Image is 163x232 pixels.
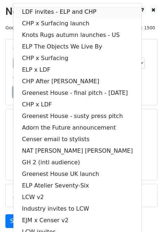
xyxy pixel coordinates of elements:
a: Censer email to stylists [13,134,141,145]
a: Knots Rugs autumn launches - US [13,29,141,41]
a: ELP Atelier Seventy-Six [13,180,141,191]
a: Greenest House - susty press pitch [13,110,141,122]
a: CHP x Surfacing [13,52,141,64]
a: LDF invites - ELP and CHP [13,6,141,18]
a: Send [5,214,29,228]
a: ELP The Objects We Live By [13,41,141,52]
a: LCW v2 [13,191,141,203]
iframe: Chat Widget [127,197,163,232]
h2: New Campaign [5,5,158,18]
small: Google Sheet: [5,25,87,30]
a: NAT [PERSON_NAME] [PERSON_NAME] [13,145,141,157]
a: CHP After [PERSON_NAME] [13,76,141,87]
a: CHP x LDF [13,99,141,110]
a: EJM x Censer v2 [13,215,141,226]
a: Industry invites to LCW [13,203,141,215]
a: Greenest House UK launch [13,168,141,180]
a: CHP x Surfacing launch [13,18,141,29]
a: Greenest House - final pitch - [DATE] [13,87,141,99]
a: GH 2 (intl audience) [13,157,141,168]
a: Adorn the Future announcement [13,122,141,134]
a: ELP x LDF [13,64,141,76]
